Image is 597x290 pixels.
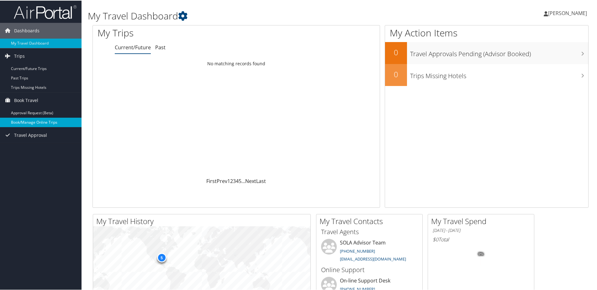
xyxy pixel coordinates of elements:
[14,48,25,63] span: Trips
[321,265,418,274] h3: Online Support
[256,177,266,184] a: Last
[239,177,241,184] a: 5
[385,63,588,85] a: 0Trips Missing Hotels
[236,177,239,184] a: 4
[115,43,151,50] a: Current/Future
[410,68,588,80] h3: Trips Missing Hotels
[385,41,588,63] a: 0Travel Approvals Pending (Advisor Booked)
[318,238,421,264] li: SOLA Advisor Team
[155,43,166,50] a: Past
[227,177,230,184] a: 1
[157,252,166,262] div: 5
[410,46,588,58] h3: Travel Approvals Pending (Advisor Booked)
[14,22,40,38] span: Dashboards
[433,235,438,242] span: $0
[548,9,587,16] span: [PERSON_NAME]
[385,26,588,39] h1: My Action Items
[340,248,375,253] a: [PHONE_NUMBER]
[385,68,407,79] h2: 0
[206,177,217,184] a: First
[431,215,534,226] h2: My Travel Spend
[98,26,256,39] h1: My Trips
[14,4,77,19] img: airportal-logo.png
[233,177,236,184] a: 3
[385,46,407,57] h2: 0
[93,57,380,69] td: No matching records found
[433,227,529,233] h6: [DATE] - [DATE]
[340,255,406,261] a: [EMAIL_ADDRESS][DOMAIN_NAME]
[230,177,233,184] a: 2
[544,3,593,22] a: [PERSON_NAME]
[88,9,425,22] h1: My Travel Dashboard
[241,177,245,184] span: …
[245,177,256,184] a: Next
[320,215,422,226] h2: My Travel Contacts
[96,215,310,226] h2: My Travel History
[14,127,47,142] span: Travel Approval
[321,227,418,236] h3: Travel Agents
[14,92,38,108] span: Book Travel
[217,177,227,184] a: Prev
[478,252,483,255] tspan: 0%
[433,235,529,242] h6: Total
